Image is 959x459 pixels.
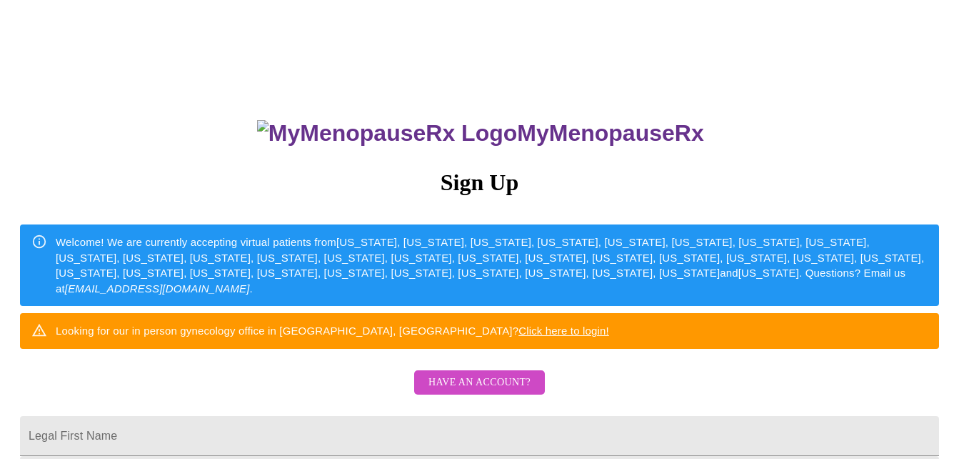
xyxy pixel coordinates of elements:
h3: Sign Up [20,169,939,196]
img: MyMenopauseRx Logo [257,120,517,147]
span: Have an account? [428,374,531,392]
div: Welcome! We are currently accepting virtual patients from [US_STATE], [US_STATE], [US_STATE], [US... [56,229,928,302]
em: [EMAIL_ADDRESS][DOMAIN_NAME] [65,282,250,295]
div: Looking for our in person gynecology office in [GEOGRAPHIC_DATA], [GEOGRAPHIC_DATA]? [56,317,609,344]
a: Click here to login! [518,325,609,337]
a: Have an account? [411,386,548,398]
h3: MyMenopauseRx [22,120,940,147]
button: Have an account? [414,370,545,395]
